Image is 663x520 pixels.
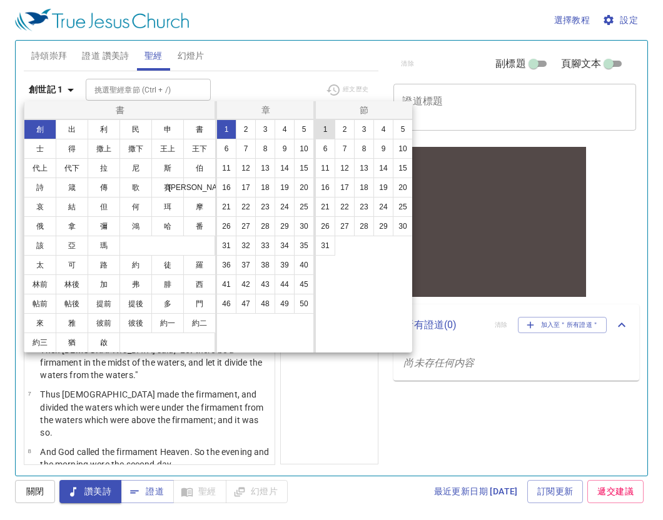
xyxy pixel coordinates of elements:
button: 結 [56,197,88,217]
button: 19 [373,177,393,197]
button: 腓 [151,274,184,294]
button: 9 [275,139,295,159]
button: 17 [335,177,355,197]
button: 約 [119,255,152,275]
button: 22 [335,197,355,217]
button: 該 [24,236,56,256]
button: 29 [373,216,393,236]
button: 6 [315,139,335,159]
button: 18 [354,177,374,197]
button: 王下 [183,139,216,159]
button: 撒下 [119,139,152,159]
button: 番 [183,216,216,236]
button: 11 [216,158,236,178]
button: 但 [88,197,120,217]
button: 來 [24,313,56,333]
button: 摩 [183,197,216,217]
button: 12 [335,158,355,178]
button: 彼後 [119,313,152,333]
button: 21 [315,197,335,217]
button: 6 [216,139,236,159]
button: 帖後 [56,294,88,314]
button: 提後 [119,294,152,314]
button: 8 [255,139,275,159]
button: 鴻 [119,216,152,236]
button: 尼 [119,158,152,178]
button: 33 [255,236,275,256]
button: 42 [236,274,256,294]
button: 徒 [151,255,184,275]
button: 26 [315,216,335,236]
button: 38 [255,255,275,275]
button: 18 [255,177,275,197]
button: 西 [183,274,216,294]
button: 39 [275,255,295,275]
button: 路 [88,255,120,275]
button: 門 [183,294,216,314]
button: 彼前 [88,313,120,333]
button: 35 [294,236,314,256]
button: 47 [236,294,256,314]
button: 23 [255,197,275,217]
button: 帖前 [24,294,56,314]
button: 猶 [56,332,88,352]
p: 節 [318,104,410,116]
button: 多 [151,294,184,314]
button: 10 [393,139,413,159]
button: 歌 [119,177,152,197]
button: 24 [373,197,393,217]
button: 加 [88,274,120,294]
button: 22 [236,197,256,217]
button: 12 [236,158,256,178]
button: 11 [315,158,335,178]
button: 羅 [183,255,216,275]
button: 32 [236,236,256,256]
button: 27 [236,216,256,236]
button: 14 [275,158,295,178]
button: 得 [56,139,88,159]
button: 50 [294,294,314,314]
button: 2 [335,119,355,139]
button: 48 [255,294,275,314]
button: 2 [236,119,256,139]
button: 哈 [151,216,184,236]
button: 29 [275,216,295,236]
button: 申 [151,119,184,139]
button: 30 [294,216,314,236]
button: 俄 [24,216,56,236]
button: 1 [315,119,335,139]
button: 出 [56,119,88,139]
button: 約一 [151,313,184,333]
button: 20 [294,177,314,197]
button: 28 [354,216,374,236]
button: 詩 [24,177,56,197]
button: 林後 [56,274,88,294]
button: 19 [275,177,295,197]
button: 3 [354,119,374,139]
button: 弗 [119,274,152,294]
button: 啟 [88,332,120,352]
button: 拉 [88,158,120,178]
button: 45 [294,274,314,294]
button: 提前 [88,294,120,314]
button: 伯 [183,158,216,178]
button: 16 [315,177,335,197]
button: 7 [335,139,355,159]
p: 書 [27,104,214,116]
button: 49 [275,294,295,314]
button: 士 [24,139,56,159]
button: 利 [88,119,120,139]
button: 44 [275,274,295,294]
button: 箴 [56,177,88,197]
button: 8 [354,139,374,159]
button: 代上 [24,158,56,178]
button: 雅 [56,313,88,333]
button: 傳 [88,177,120,197]
button: 27 [335,216,355,236]
button: 1 [216,119,236,139]
button: 15 [294,158,314,178]
button: 9 [373,139,393,159]
button: 30 [393,216,413,236]
button: 28 [255,216,275,236]
button: 書 [183,119,216,139]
